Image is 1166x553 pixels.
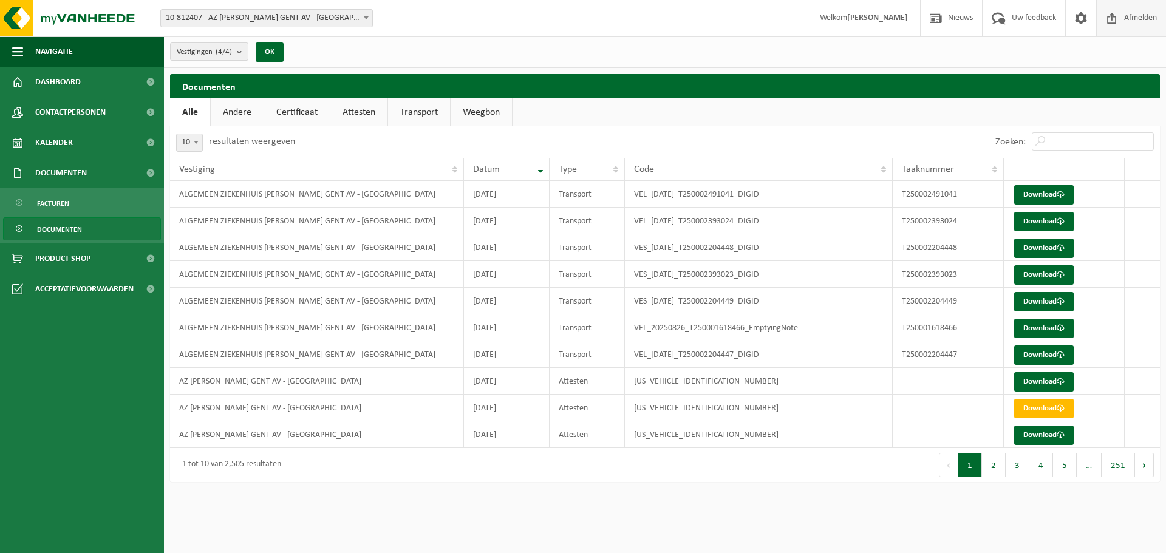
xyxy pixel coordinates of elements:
span: Taaknummer [902,165,954,174]
td: Transport [550,314,625,341]
span: Dashboard [35,67,81,97]
a: Weegbon [451,98,512,126]
button: Next [1135,453,1154,477]
td: [DATE] [464,395,549,421]
td: [DATE] [464,234,549,261]
td: [DATE] [464,341,549,368]
td: T250002204449 [893,288,1004,314]
div: 1 tot 10 van 2,505 resultaten [176,454,281,476]
span: 10 [177,134,202,151]
td: Transport [550,208,625,234]
a: Attesten [330,98,387,126]
a: Facturen [3,191,161,214]
td: VES_[DATE]_T250002393023_DIGID [625,261,893,288]
td: Transport [550,341,625,368]
td: [DATE] [464,314,549,341]
a: Download [1014,345,1074,365]
td: Transport [550,261,625,288]
button: Previous [939,453,958,477]
span: Navigatie [35,36,73,67]
td: [DATE] [464,288,549,314]
a: Certificaat [264,98,330,126]
td: T250002204448 [893,234,1004,261]
td: T250002204447 [893,341,1004,368]
td: VEL_[DATE]_T250002491041_DIGID [625,181,893,208]
td: VEL_[DATE]_T250002204447_DIGID [625,341,893,368]
button: 4 [1029,453,1053,477]
a: Download [1014,399,1074,418]
span: Datum [473,165,500,174]
span: Vestiging [179,165,215,174]
button: Vestigingen(4/4) [170,42,248,61]
a: Transport [388,98,450,126]
span: Code [634,165,654,174]
td: [US_VEHICLE_IDENTIFICATION_NUMBER] [625,421,893,448]
td: [DATE] [464,208,549,234]
a: Download [1014,265,1074,285]
span: Product Shop [35,243,90,274]
td: AZ [PERSON_NAME] GENT AV - [GEOGRAPHIC_DATA] [170,395,464,421]
td: VES_[DATE]_T250002204448_DIGID [625,234,893,261]
td: VEL_20250826_T250001618466_EmptyingNote [625,314,893,341]
span: Kalender [35,127,73,158]
button: OK [256,42,284,62]
td: T250002491041 [893,181,1004,208]
button: 251 [1102,453,1135,477]
span: Contactpersonen [35,97,106,127]
td: T250002393024 [893,208,1004,234]
a: Documenten [3,217,161,240]
td: Attesten [550,395,625,421]
td: [DATE] [464,368,549,395]
span: Documenten [35,158,87,188]
td: ALGEMEEN ZIEKENHUIS [PERSON_NAME] GENT AV - [GEOGRAPHIC_DATA] [170,341,464,368]
span: Vestigingen [177,43,232,61]
a: Download [1014,292,1074,311]
h2: Documenten [170,74,1160,98]
a: Download [1014,185,1074,205]
button: 1 [958,453,982,477]
td: VES_[DATE]_T250002204449_DIGID [625,288,893,314]
button: 2 [982,453,1006,477]
td: Transport [550,181,625,208]
span: 10-812407 - AZ JAN PALFIJN GENT AV - GENT [161,10,372,27]
span: 10 [176,134,203,152]
td: ALGEMEEN ZIEKENHUIS [PERSON_NAME] GENT AV - [GEOGRAPHIC_DATA] [170,314,464,341]
td: VEL_[DATE]_T250002393024_DIGID [625,208,893,234]
td: Attesten [550,368,625,395]
td: [DATE] [464,421,549,448]
count: (4/4) [216,48,232,56]
a: Download [1014,319,1074,338]
span: 10-812407 - AZ JAN PALFIJN GENT AV - GENT [160,9,373,27]
span: … [1077,453,1102,477]
span: Documenten [37,218,82,241]
td: [US_VEHICLE_IDENTIFICATION_NUMBER] [625,395,893,421]
td: Transport [550,234,625,261]
td: ALGEMEEN ZIEKENHUIS [PERSON_NAME] GENT AV - [GEOGRAPHIC_DATA] [170,288,464,314]
a: Alle [170,98,210,126]
td: [DATE] [464,261,549,288]
strong: [PERSON_NAME] [847,13,908,22]
a: Andere [211,98,264,126]
td: Attesten [550,421,625,448]
td: ALGEMEEN ZIEKENHUIS [PERSON_NAME] GENT AV - [GEOGRAPHIC_DATA] [170,261,464,288]
span: Type [559,165,577,174]
label: Zoeken: [995,137,1026,147]
td: [US_VEHICLE_IDENTIFICATION_NUMBER] [625,368,893,395]
td: Transport [550,288,625,314]
td: T250001618466 [893,314,1004,341]
td: AZ [PERSON_NAME] GENT AV - [GEOGRAPHIC_DATA] [170,368,464,395]
td: ALGEMEEN ZIEKENHUIS [PERSON_NAME] GENT AV - [GEOGRAPHIC_DATA] [170,208,464,234]
label: resultaten weergeven [209,137,295,146]
span: Facturen [37,192,69,215]
td: [DATE] [464,181,549,208]
td: AZ [PERSON_NAME] GENT AV - [GEOGRAPHIC_DATA] [170,421,464,448]
td: ALGEMEEN ZIEKENHUIS [PERSON_NAME] GENT AV - [GEOGRAPHIC_DATA] [170,181,464,208]
a: Download [1014,372,1074,392]
span: Acceptatievoorwaarden [35,274,134,304]
a: Download [1014,239,1074,258]
a: Download [1014,426,1074,445]
td: ALGEMEEN ZIEKENHUIS [PERSON_NAME] GENT AV - [GEOGRAPHIC_DATA] [170,234,464,261]
button: 3 [1006,453,1029,477]
a: Download [1014,212,1074,231]
button: 5 [1053,453,1077,477]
